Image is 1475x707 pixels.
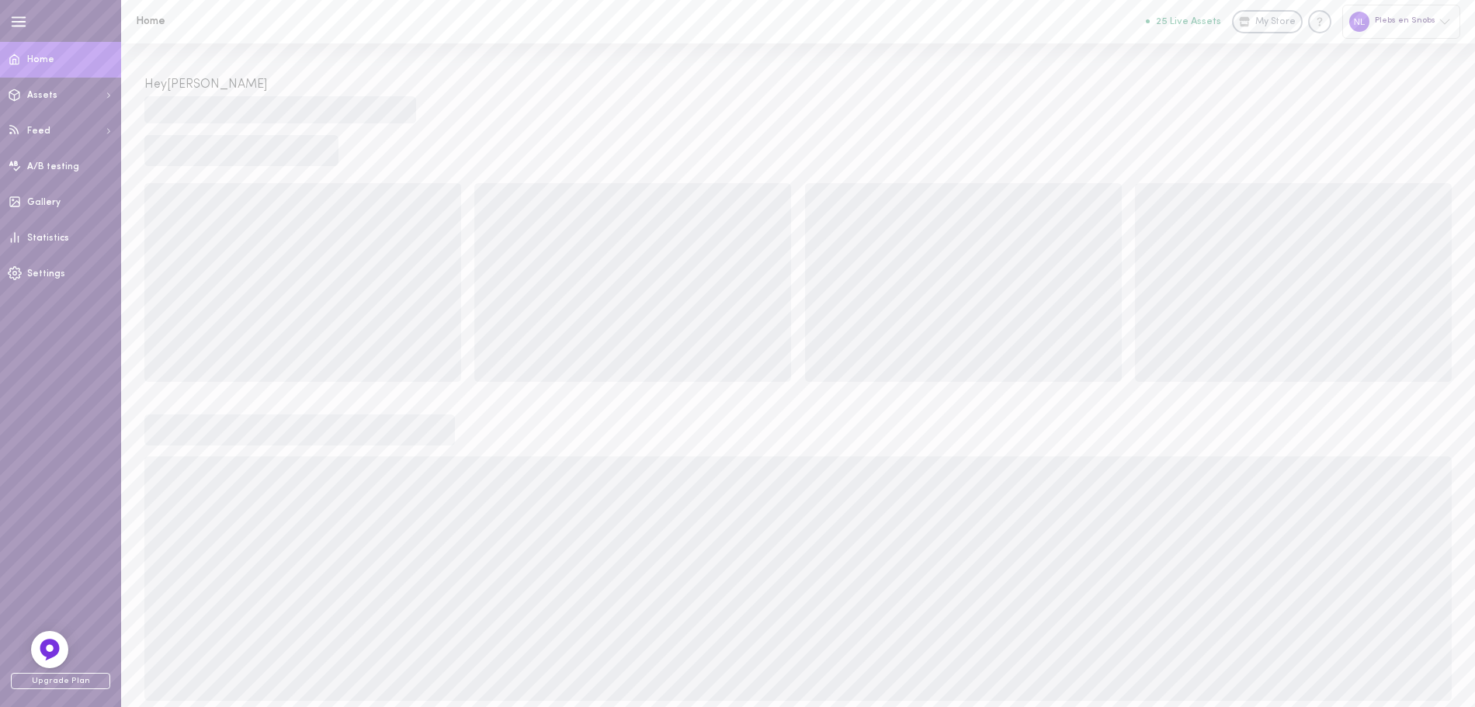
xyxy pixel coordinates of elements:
[11,673,110,689] span: Upgrade Plan
[1255,16,1296,29] span: My Store
[144,78,267,91] span: Hey [PERSON_NAME]
[27,91,57,100] span: Assets
[27,198,61,207] span: Gallery
[38,638,61,661] img: Feedback Button
[136,16,392,27] h1: Home
[1146,16,1221,26] button: 25 Live Assets
[1308,10,1331,33] div: Knowledge center
[27,269,65,279] span: Settings
[27,162,79,172] span: A/B testing
[27,234,69,243] span: Statistics
[27,126,50,136] span: Feed
[1232,10,1303,33] a: My Store
[27,55,54,64] span: Home
[1342,5,1460,38] div: Plebs en Snobs
[1146,16,1232,27] a: 25 Live Assets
